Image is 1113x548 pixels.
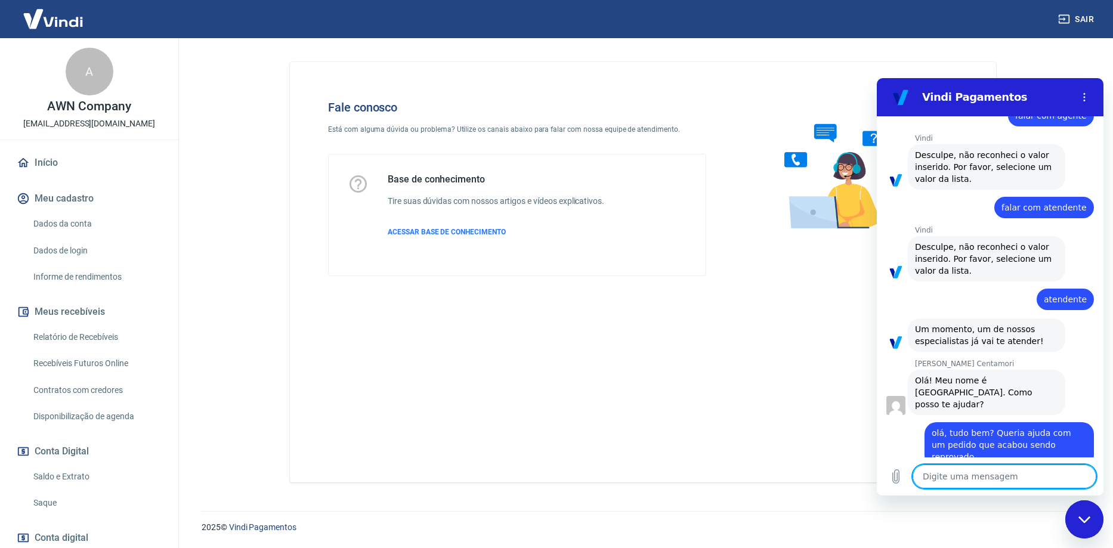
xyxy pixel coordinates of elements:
button: Sair [1056,8,1099,30]
img: Fale conosco [760,81,942,240]
button: Meu cadastro [14,185,164,212]
a: Saque [29,491,164,515]
a: Contratos com credores [29,378,164,403]
a: Relatório de Recebíveis [29,325,164,349]
a: Informe de rendimentos [29,265,164,289]
span: ACESSAR BASE DE CONHECIMENTO [388,228,506,236]
span: Conta digital [35,530,88,546]
a: Recebíveis Futuros Online [29,351,164,376]
h5: Base de conhecimento [388,174,604,185]
a: Dados da conta [29,212,164,236]
h6: Tire suas dúvidas com nossos artigos e vídeos explicativos. [388,195,604,208]
button: Conta Digital [14,438,164,465]
a: Vindi Pagamentos [229,522,296,532]
p: [EMAIL_ADDRESS][DOMAIN_NAME] [23,117,155,130]
a: Dados de login [29,239,164,263]
div: A [66,48,113,95]
h4: Fale conosco [328,100,706,114]
a: Disponibilização de agenda [29,404,164,429]
p: AWN Company [47,100,131,113]
iframe: Botão para abrir a janela de mensagens, conversa em andamento [1065,500,1103,538]
p: 2025 © [202,521,1084,534]
a: ACESSAR BASE DE CONHECIMENTO [388,227,604,237]
button: Meus recebíveis [14,299,164,325]
p: Está com alguma dúvida ou problema? Utilize os canais abaixo para falar com nossa equipe de atend... [328,124,706,135]
img: Vindi [14,1,92,37]
a: Início [14,150,164,176]
a: Saldo e Extrato [29,465,164,489]
iframe: Janela de mensagens [877,78,1103,496]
